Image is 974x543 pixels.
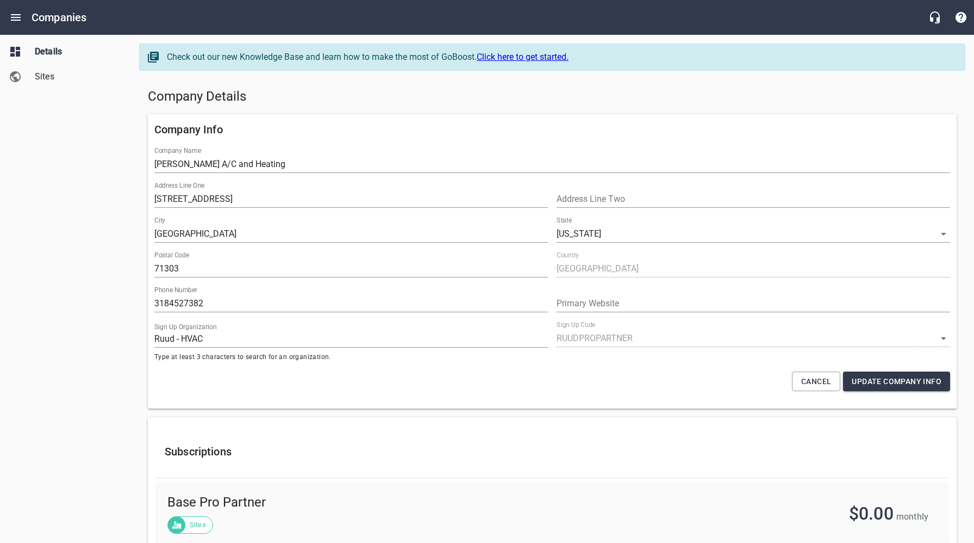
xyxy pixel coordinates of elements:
[167,516,213,534] div: Sites
[154,352,548,363] span: Type at least 3 characters to search for an organization.
[154,252,189,258] label: Postal Code
[167,494,549,511] span: Base Pro Partner
[557,322,595,328] label: Sign Up Code
[896,511,928,522] span: monthly
[165,443,940,460] h6: Subscriptions
[35,45,117,58] span: Details
[154,330,548,348] input: Start typing to search organizations
[557,252,579,258] label: Country
[167,51,954,64] div: Check out our new Knowledge Base and learn how to make the most of GoBoost.
[948,4,974,30] button: Support Portal
[801,375,831,388] span: Cancel
[154,217,165,224] label: City
[3,4,29,30] button: Open drawer
[557,217,572,224] label: State
[154,182,204,189] label: Address Line One
[35,70,117,83] span: Sites
[792,372,840,392] button: Cancel
[849,503,894,524] span: $0.00
[32,9,86,26] h6: Companies
[843,372,950,392] button: Update Company Info
[154,287,197,293] label: Phone Number
[154,147,201,154] label: Company Name
[922,4,948,30] button: Live Chat
[852,375,941,388] span: Update Company Info
[477,52,569,62] a: Click here to get started.
[148,88,957,106] h5: Company Details
[154,121,950,138] h6: Company Info
[183,520,213,530] span: Sites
